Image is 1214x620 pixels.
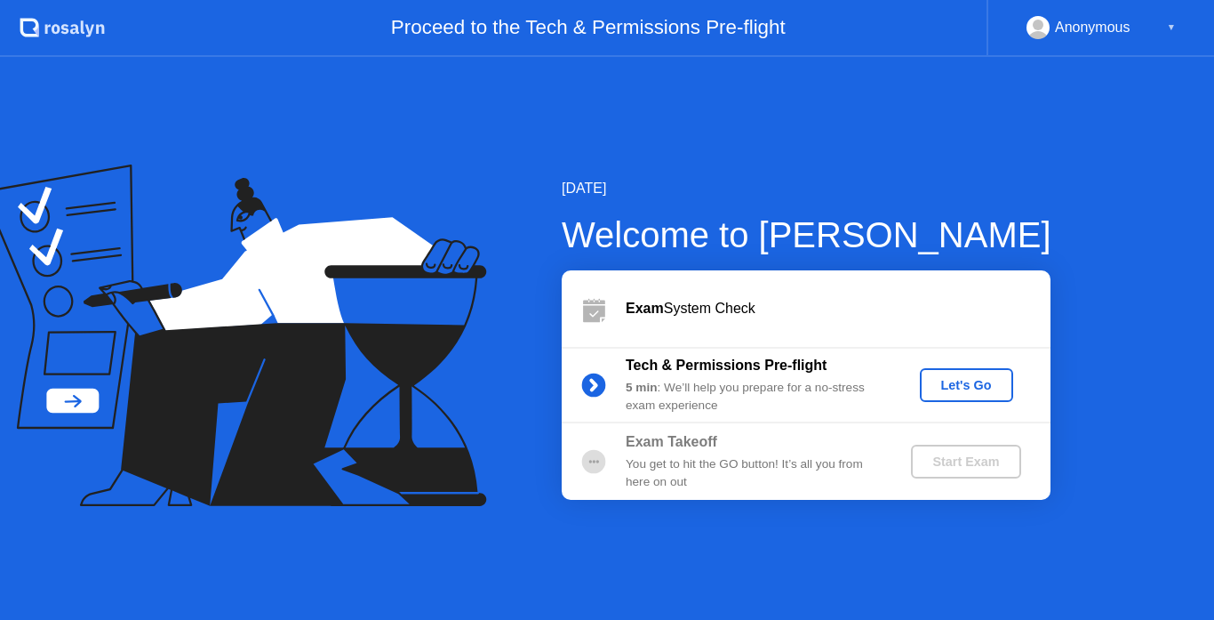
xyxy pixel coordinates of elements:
[626,381,658,394] b: 5 min
[626,455,882,492] div: You get to hit the GO button! It’s all you from here on out
[911,445,1020,479] button: Start Exam
[626,379,882,415] div: : We’ll help you prepare for a no-stress exam experience
[626,434,717,449] b: Exam Takeoff
[562,208,1051,262] div: Welcome to [PERSON_NAME]
[626,298,1050,319] div: System Check
[562,178,1051,199] div: [DATE]
[626,301,664,316] b: Exam
[918,455,1013,469] div: Start Exam
[1055,16,1130,39] div: Anonymous
[927,378,1006,392] div: Let's Go
[1167,16,1176,39] div: ▼
[626,358,827,373] b: Tech & Permissions Pre-flight
[920,368,1013,402] button: Let's Go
